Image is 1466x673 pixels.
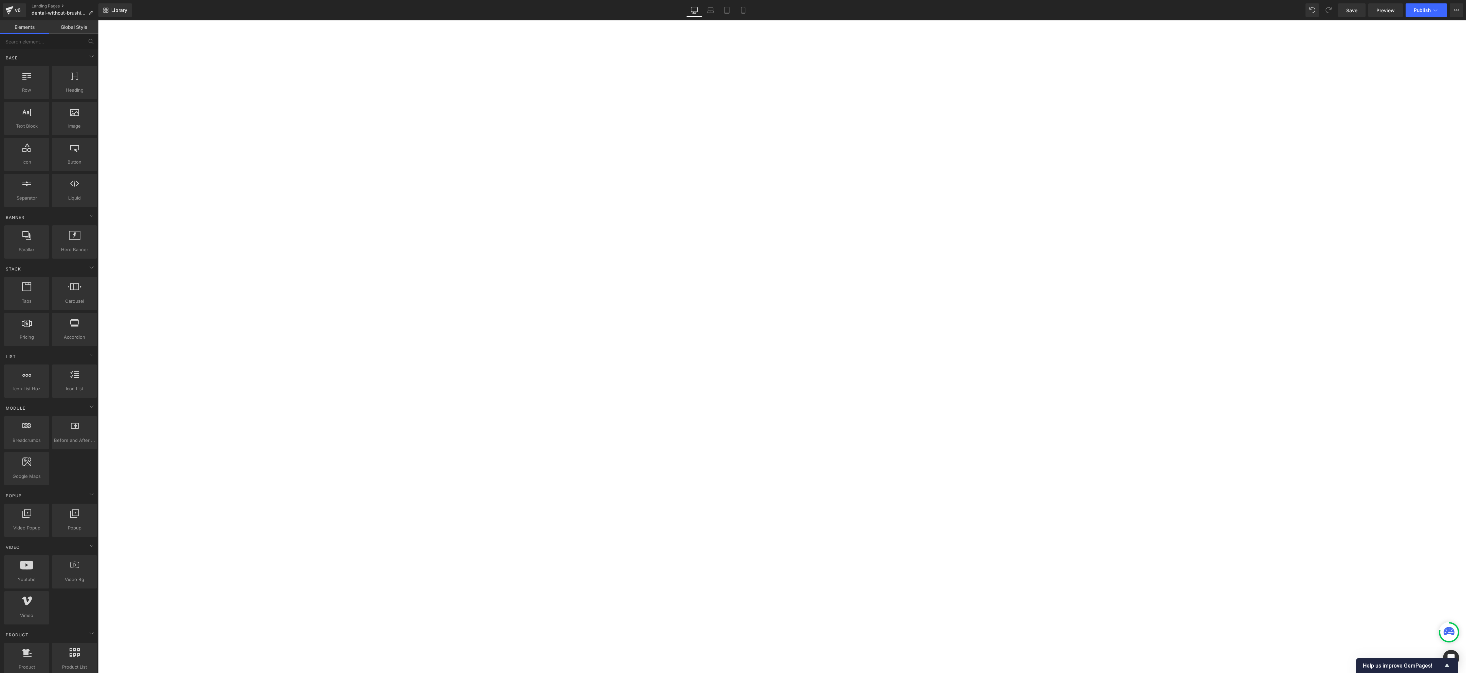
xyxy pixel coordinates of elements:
a: Landing Pages [32,3,98,9]
button: Undo [1305,3,1319,17]
a: New Library [98,3,132,17]
span: Help us improve GemPages! [1363,662,1443,669]
span: Parallax [6,246,47,253]
a: Global Style [49,20,98,34]
a: Preview [1368,3,1403,17]
span: Icon List [54,385,95,392]
a: Desktop [686,3,702,17]
span: Publish [1414,7,1431,13]
span: Google Maps [6,473,47,480]
span: Separator [6,194,47,202]
span: Banner [5,214,25,221]
span: Accordion [54,334,95,341]
span: Pricing [6,334,47,341]
span: Youtube [6,576,47,583]
span: Video [5,544,20,550]
button: Show survey - Help us improve GemPages! [1363,661,1451,670]
span: Base [5,55,18,61]
span: Hero Banner [54,246,95,253]
a: v6 [3,3,26,17]
span: Heading [54,87,95,94]
a: Mobile [735,3,751,17]
span: Icon List Hoz [6,385,47,392]
a: Laptop [702,3,719,17]
button: Publish [1406,3,1447,17]
span: Breadcrumbs [6,437,47,444]
span: Preview [1376,7,1395,14]
span: Product [6,663,47,671]
span: Popup [54,524,95,531]
div: v6 [14,6,22,15]
span: Icon [6,158,47,166]
span: Product [5,632,29,638]
span: Save [1346,7,1357,14]
span: List [5,353,17,360]
span: Text Block [6,123,47,130]
span: Liquid [54,194,95,202]
button: Redo [1322,3,1335,17]
span: Module [5,405,26,411]
span: Stack [5,266,22,272]
a: Tablet [719,3,735,17]
span: Image [54,123,95,130]
span: Video Bg [54,576,95,583]
span: Button [54,158,95,166]
span: Product List [54,663,95,671]
span: Popup [5,492,22,499]
span: Tabs [6,298,47,305]
span: Row [6,87,47,94]
span: Vimeo [6,612,47,619]
span: Before and After Images [54,437,95,444]
span: Library [111,7,127,13]
button: More [1450,3,1463,17]
span: Video Popup [6,524,47,531]
span: dental-without-brushing [32,10,86,16]
span: Carousel [54,298,95,305]
div: Open Intercom Messenger [1443,650,1459,666]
